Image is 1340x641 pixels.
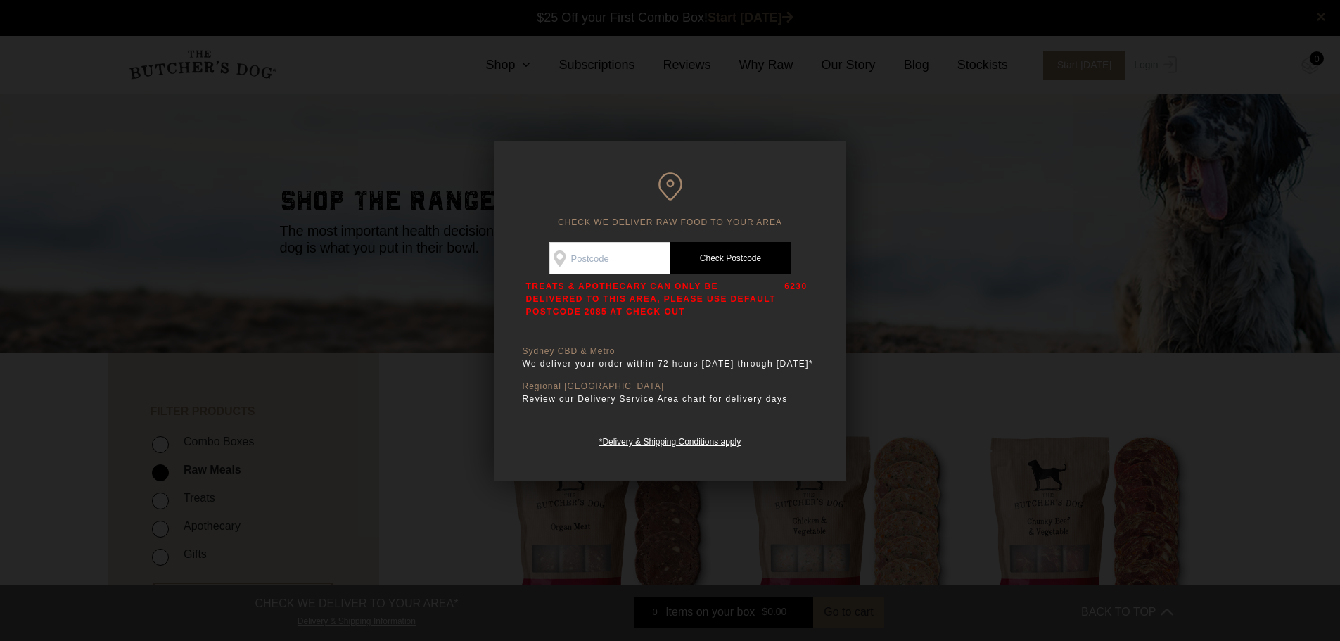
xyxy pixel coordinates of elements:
p: Sydney CBD & Metro [523,346,818,357]
a: Check Postcode [670,242,791,274]
p: TREATS & APOTHECARY CAN ONLY BE DELIVERED TO THIS AREA, PLEASE USE DEFAULT POSTCODE 2085 AT CHECK... [526,280,778,318]
p: 6230 [784,280,807,318]
h6: CHECK WE DELIVER RAW FOOD TO YOUR AREA [523,172,818,228]
p: Review our Delivery Service Area chart for delivery days [523,392,818,406]
p: Regional [GEOGRAPHIC_DATA] [523,381,818,392]
input: Postcode [549,242,670,274]
p: We deliver your order within 72 hours [DATE] through [DATE]* [523,357,818,371]
a: *Delivery & Shipping Conditions apply [599,433,741,447]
